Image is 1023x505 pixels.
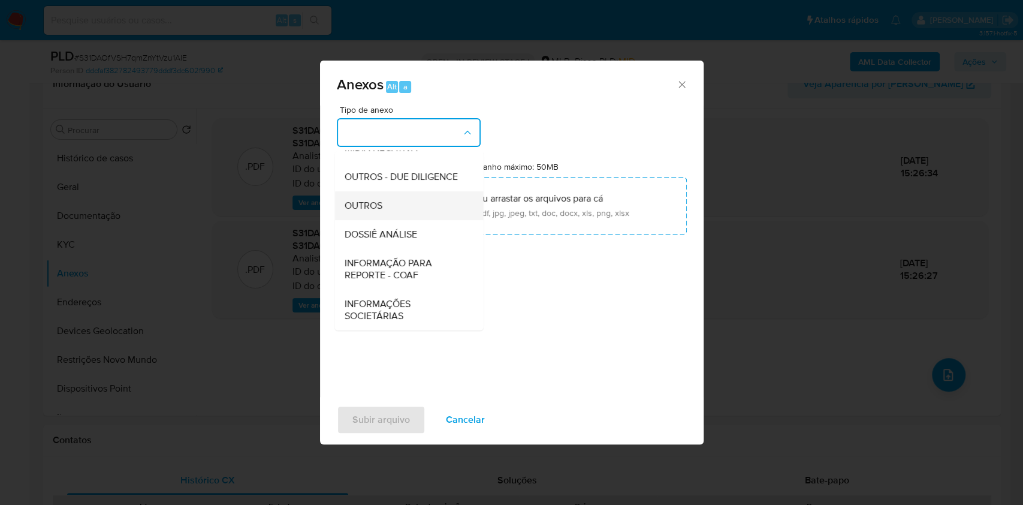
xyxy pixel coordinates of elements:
[344,200,382,212] span: OUTROS
[344,298,466,322] span: INFORMAÇÕES SOCIETÁRIAS
[344,171,457,183] span: OUTROS - DUE DILIGENCE
[344,229,417,241] span: DOSSIÊ ANÁLISE
[430,405,500,434] button: Cancelar
[403,81,408,92] span: a
[340,106,484,114] span: Tipo de anexo
[344,257,466,281] span: INFORMAÇÃO PARA REPORTE - COAF
[446,407,485,433] span: Cancelar
[468,161,559,172] label: Tamanho máximo: 50MB
[337,74,384,95] span: Anexos
[676,79,687,89] button: Fechar
[387,81,397,92] span: Alt
[344,142,417,154] span: MIDIA NEGATIVA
